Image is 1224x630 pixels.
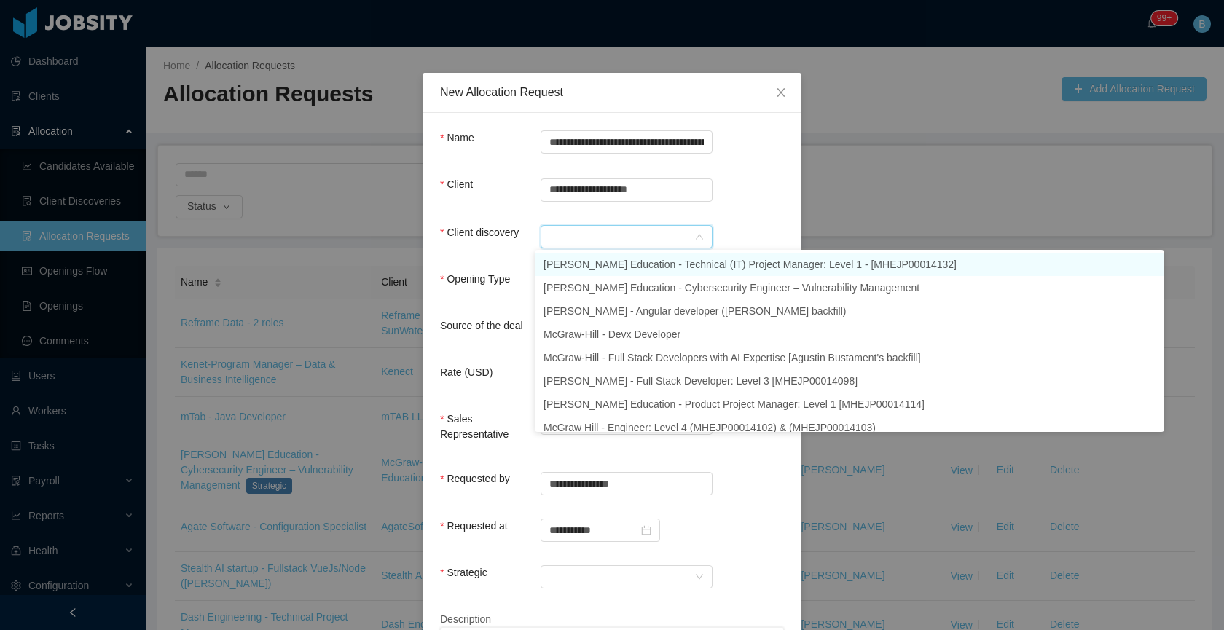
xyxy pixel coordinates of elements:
[535,416,1164,439] li: McGraw Hill - Engineer: Level 4 (MHEJP00014102) & (MHEJP00014103)
[535,276,1164,299] li: [PERSON_NAME] Education - Cybersecurity Engineer – Vulnerability Management
[775,87,787,98] i: icon: close
[535,346,1164,369] li: McGraw-Hill - Full Stack Developers with AI Expertise [Agustin Bustament's backfill]
[535,323,1164,346] li: McGraw-Hill - Devx Developer
[541,130,713,154] input: Name
[535,393,1164,416] li: [PERSON_NAME] Education - Product Project Manager: Level 1 [MHEJP00014114]
[641,525,651,535] i: icon: calendar
[440,227,519,238] label: Client discovery
[440,413,509,440] label: Sales Representative
[440,520,508,532] label: Requested at
[440,473,510,484] label: Requested by
[440,366,493,378] label: Rate (USD)
[761,73,801,114] button: Close
[440,84,784,101] div: New Allocation Request
[440,132,474,143] label: Name
[535,299,1164,323] li: [PERSON_NAME] - Angular developer ([PERSON_NAME] backfill)
[440,320,523,331] label: Source of the deal
[695,232,704,243] i: icon: down
[440,567,487,578] label: Strategic
[440,613,491,625] span: Description
[535,369,1164,393] li: [PERSON_NAME] - Full Stack Developer: Level 3 [MHEJP00014098]
[695,572,704,583] i: icon: down
[440,273,510,285] label: Opening Type
[535,253,1164,276] li: [PERSON_NAME] Education - Technical (IT) Project Manager: Level 1 - [MHEJP00014132]
[440,178,473,190] label: Client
